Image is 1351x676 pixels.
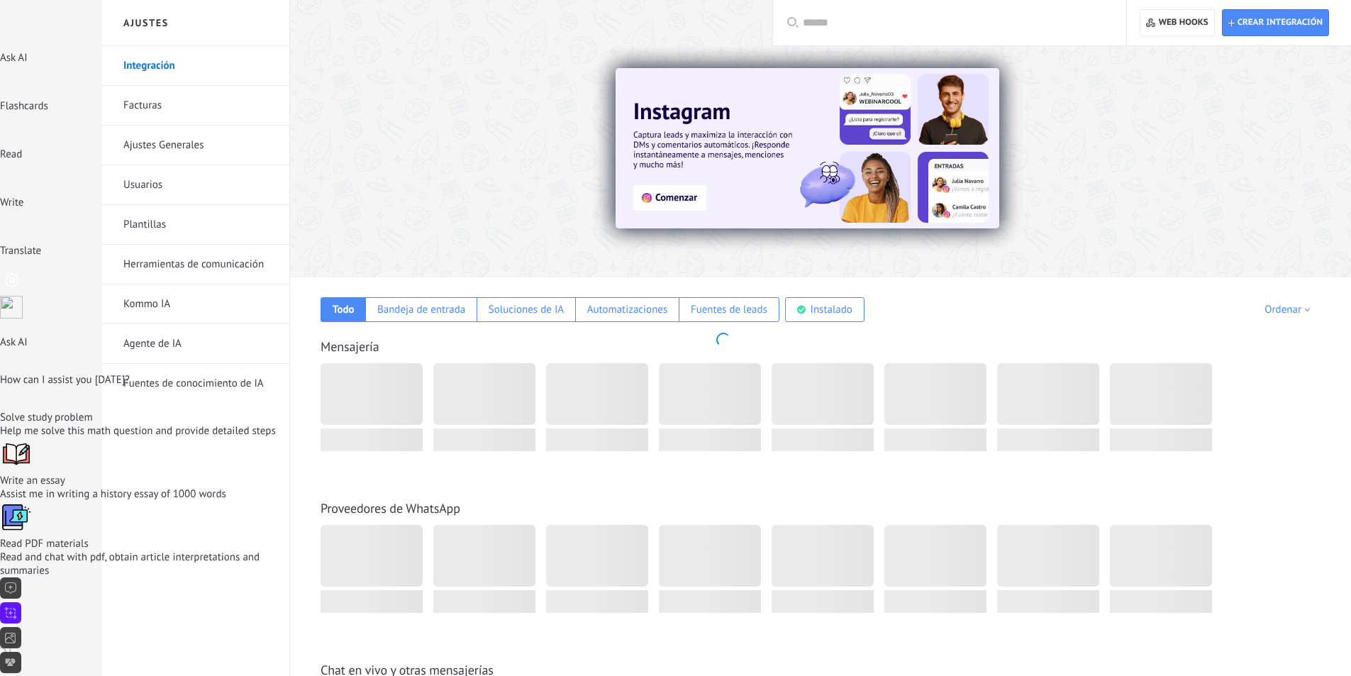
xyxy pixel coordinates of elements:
div: Instalado [811,303,852,316]
div: Bandeja de entrada [377,303,465,316]
a: Proveedores de WhatsApp [321,500,460,516]
div: Automatizaciones [587,303,668,316]
span: Web hooks [1159,17,1208,28]
button: Crear integración [1222,9,1329,36]
div: Fuentes de leads [691,303,767,316]
img: Slide 1 [616,68,999,228]
div: Ordenar [1264,303,1315,316]
span: Crear integración [1238,17,1323,28]
button: Web hooks [1140,9,1214,36]
div: Soluciones de IA [489,303,564,316]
